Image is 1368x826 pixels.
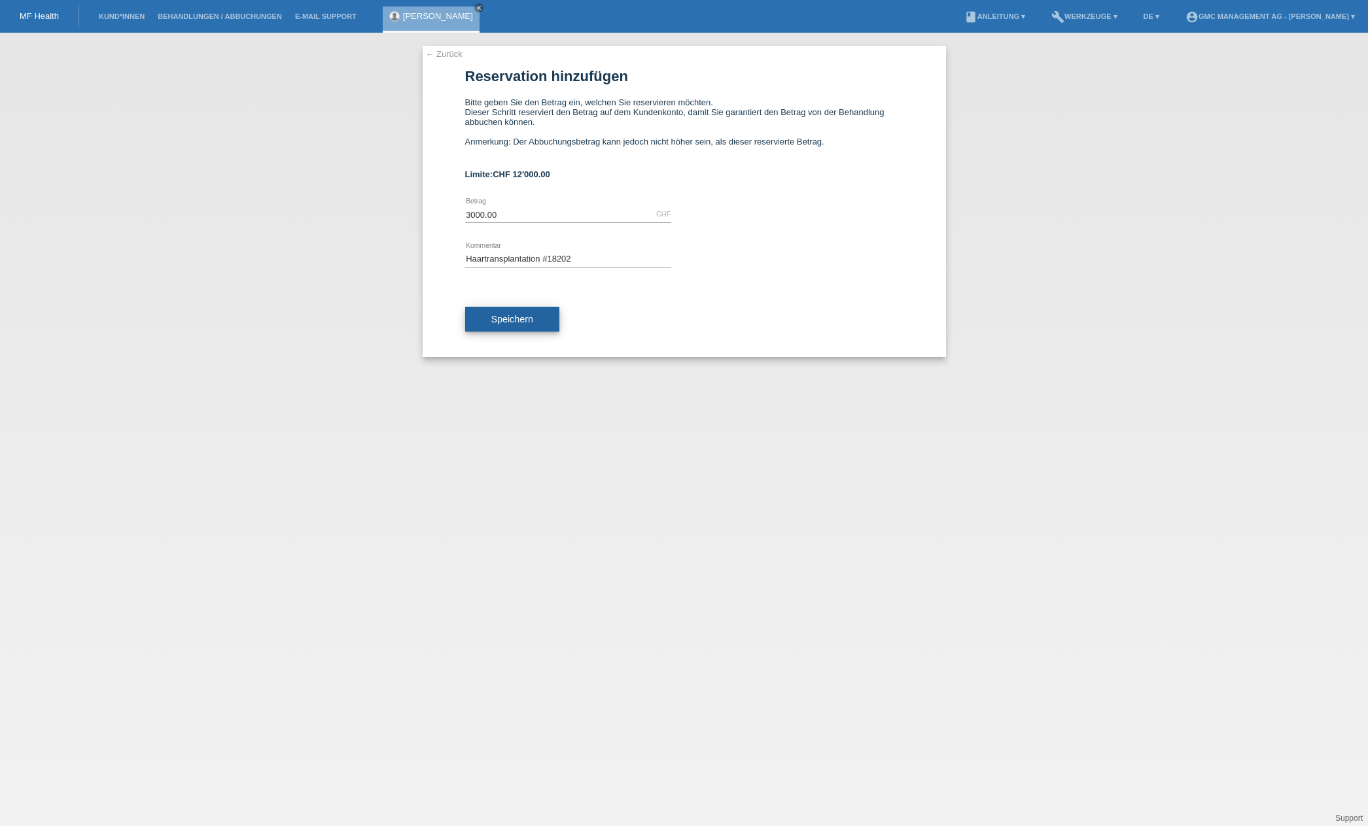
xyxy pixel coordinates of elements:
[474,3,483,12] a: close
[92,12,151,20] a: Kund*innen
[656,210,671,218] div: CHF
[1045,12,1124,20] a: buildWerkzeuge ▾
[465,169,550,179] b: Limite:
[465,68,903,84] h1: Reservation hinzufügen
[289,12,363,20] a: E-Mail Support
[465,307,559,332] button: Speichern
[151,12,289,20] a: Behandlungen / Abbuchungen
[493,169,550,179] span: CHF 12'000.00
[1051,10,1064,24] i: build
[1137,12,1166,20] a: DE ▾
[20,11,59,21] a: MF Health
[1185,10,1199,24] i: account_circle
[1335,814,1363,823] a: Support
[1179,12,1361,20] a: account_circleGMC Management AG - [PERSON_NAME] ▾
[958,12,1032,20] a: bookAnleitung ▾
[426,49,463,59] a: ← Zurück
[964,10,977,24] i: book
[403,11,473,21] a: [PERSON_NAME]
[465,97,903,156] div: Bitte geben Sie den Betrag ein, welchen Sie reservieren möchten. Dieser Schritt reserviert den Be...
[491,314,533,324] span: Speichern
[476,5,482,11] i: close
